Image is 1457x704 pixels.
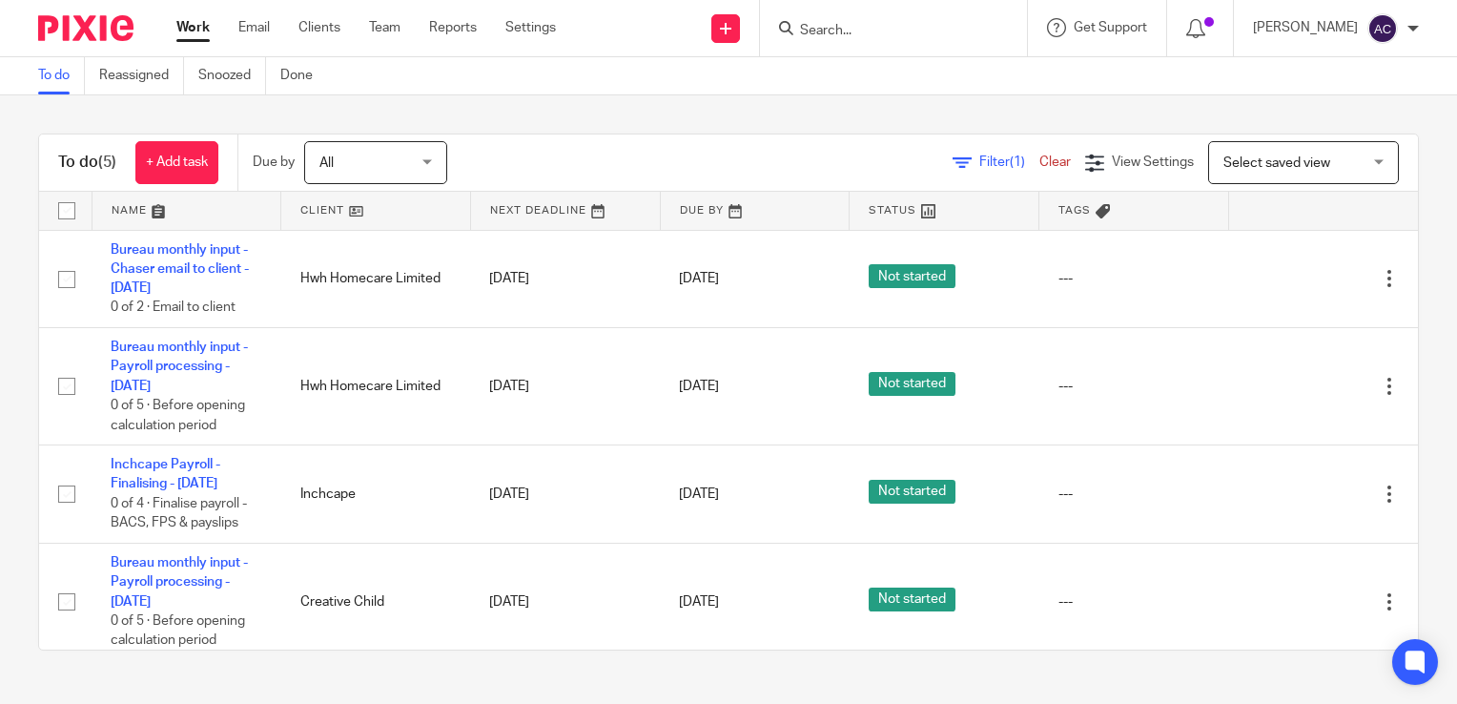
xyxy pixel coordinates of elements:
[319,156,334,170] span: All
[111,243,249,296] a: Bureau monthly input - Chaser email to client - [DATE]
[1074,21,1147,34] span: Get Support
[1039,155,1071,169] a: Clear
[505,18,556,37] a: Settings
[869,264,955,288] span: Not started
[979,155,1039,169] span: Filter
[281,230,471,328] td: Hwh Homecare Limited
[298,18,340,37] a: Clients
[99,57,184,94] a: Reassigned
[1223,156,1330,170] span: Select saved view
[135,141,218,184] a: + Add task
[470,328,660,445] td: [DATE]
[111,301,236,315] span: 0 of 2 · Email to client
[281,543,471,660] td: Creative Child
[176,18,210,37] a: Work
[1058,269,1210,288] div: ---
[1058,592,1210,611] div: ---
[281,445,471,544] td: Inchcape
[38,15,133,41] img: Pixie
[1058,205,1091,216] span: Tags
[281,328,471,445] td: Hwh Homecare Limited
[798,23,970,40] input: Search
[58,153,116,173] h1: To do
[869,372,955,396] span: Not started
[429,18,477,37] a: Reports
[679,272,719,285] span: [DATE]
[198,57,266,94] a: Snoozed
[111,399,245,432] span: 0 of 5 · Before opening calculation period
[679,487,719,501] span: [DATE]
[869,480,955,504] span: Not started
[470,230,660,328] td: [DATE]
[98,155,116,170] span: (5)
[111,341,248,393] a: Bureau monthly input - Payroll processing - [DATE]
[369,18,400,37] a: Team
[1058,485,1210,504] div: ---
[280,57,327,94] a: Done
[1112,155,1194,169] span: View Settings
[38,57,85,94] a: To do
[679,595,719,609] span: [DATE]
[111,614,245,648] span: 0 of 5 · Before opening calculation period
[1058,377,1210,396] div: ---
[1253,18,1358,37] p: [PERSON_NAME]
[111,556,248,609] a: Bureau monthly input - Payroll processing - [DATE]
[1367,13,1398,44] img: svg%3E
[470,445,660,544] td: [DATE]
[679,380,719,393] span: [DATE]
[238,18,270,37] a: Email
[470,543,660,660] td: [DATE]
[111,458,220,490] a: Inchcape Payroll - Finalising - [DATE]
[253,153,295,172] p: Due by
[111,497,247,530] span: 0 of 4 · Finalise payroll - BACS, FPS & payslips
[869,588,955,611] span: Not started
[1010,155,1025,169] span: (1)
